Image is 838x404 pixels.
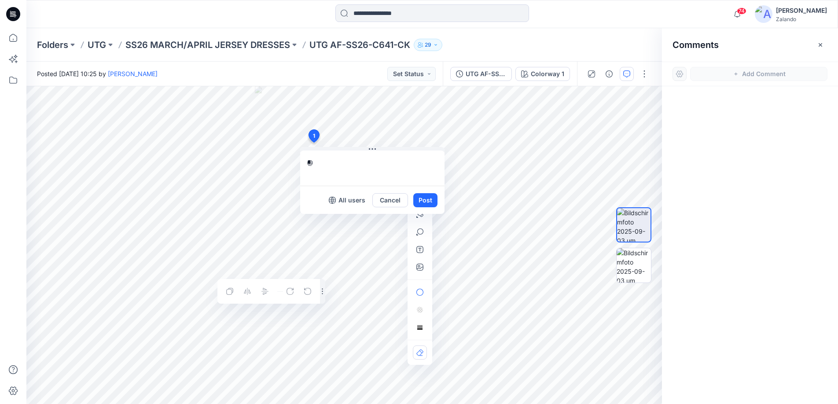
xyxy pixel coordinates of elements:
[309,39,410,51] p: UTG AF-SS26-C641-CK
[413,193,437,207] button: Post
[338,195,365,206] p: All users
[450,67,512,81] button: UTG AF-SS26-C641-CK
[125,39,290,51] a: SS26 MARCH/APRIL JERSEY DRESSES
[88,39,106,51] a: UTG
[617,248,651,283] img: Bildschirmfoto 2025-09-03 um 12.26.03
[466,69,506,79] div: UTG AF-SS26-C641-CK
[425,40,431,50] p: 29
[372,193,408,207] button: Cancel
[108,70,158,77] a: [PERSON_NAME]
[414,39,442,51] button: 29
[37,69,158,78] span: Posted [DATE] 10:25 by
[602,67,616,81] button: Details
[776,5,827,16] div: [PERSON_NAME]
[325,193,369,207] button: All users
[313,132,315,140] span: 1
[673,40,719,50] h2: Comments
[531,69,564,79] div: Colorway 1
[690,67,827,81] button: Add Comment
[755,5,772,23] img: avatar
[737,7,746,15] span: 74
[37,39,68,51] a: Folders
[515,67,570,81] button: Colorway 1
[776,16,827,22] div: Zalando
[617,208,651,242] img: Bildschirmfoto 2025-09-03 um 12.25.48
